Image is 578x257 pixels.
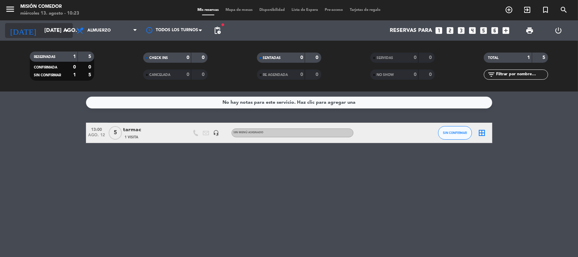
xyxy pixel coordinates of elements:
[479,26,488,35] i: looks_5
[202,72,206,77] strong: 0
[300,72,303,77] strong: 0
[263,56,281,60] span: SENTADAS
[543,55,547,60] strong: 5
[438,126,472,140] button: SIN CONFIRMAR
[149,73,170,77] span: CANCELADA
[256,8,288,12] span: Disponibilidad
[288,8,321,12] span: Lista de Espera
[34,66,57,69] span: CONFIRMADA
[487,71,495,79] i: filter_list
[5,4,15,17] button: menu
[213,130,219,136] i: headset_mic
[523,6,531,14] i: exit_to_app
[20,3,79,10] div: Misión Comedor
[554,26,562,35] i: power_settings_new
[34,55,56,59] span: RESERVADAS
[316,55,320,60] strong: 0
[187,72,189,77] strong: 0
[468,26,477,35] i: looks_4
[88,54,92,59] strong: 5
[502,26,511,35] i: add_box
[87,28,111,33] span: Almuerzo
[221,23,225,27] span: fiber_manual_record
[222,99,356,106] div: No hay notas para este servicio. Haz clic para agregar una
[234,131,264,134] span: Sin menú asignado
[88,65,92,70] strong: 0
[5,4,15,14] i: menu
[5,23,41,38] i: [DATE]
[443,131,467,135] span: SIN CONFIRMAR
[263,73,288,77] span: RE AGENDADA
[73,65,76,70] strong: 0
[414,55,416,60] strong: 0
[505,6,513,14] i: add_circle_outline
[528,55,530,60] strong: 1
[63,26,71,35] i: arrow_drop_down
[88,133,105,141] span: ago. 12
[316,72,320,77] strong: 0
[88,125,105,133] span: 13:00
[491,26,499,35] i: looks_6
[435,26,444,35] i: looks_one
[194,8,222,12] span: Mis reservas
[429,72,433,77] strong: 0
[429,55,433,60] strong: 0
[377,73,394,77] span: NO SHOW
[125,135,138,140] span: 1 Visita
[541,6,550,14] i: turned_in_not
[446,26,455,35] i: looks_two
[321,8,346,12] span: Pre-acceso
[346,8,384,12] span: Tarjetas de regalo
[123,125,181,134] div: tarmac
[457,26,466,35] i: looks_3
[544,20,573,41] div: LOG OUT
[390,27,432,34] span: Reservas para
[414,72,416,77] strong: 0
[488,56,498,60] span: TOTAL
[526,26,534,35] span: print
[213,26,221,35] span: pending_actions
[560,6,568,14] i: search
[20,10,79,17] div: miércoles 13. agosto - 10:23
[109,126,122,140] span: 5
[202,55,206,60] strong: 0
[88,73,92,77] strong: 5
[73,54,76,59] strong: 1
[73,73,76,77] strong: 1
[222,8,256,12] span: Mapa de mesas
[300,55,303,60] strong: 0
[149,56,168,60] span: CHECK INS
[377,56,393,60] span: SERVIDAS
[187,55,189,60] strong: 0
[478,129,486,137] i: border_all
[495,71,548,78] input: Filtrar por nombre...
[34,74,61,77] span: SIN CONFIRMAR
